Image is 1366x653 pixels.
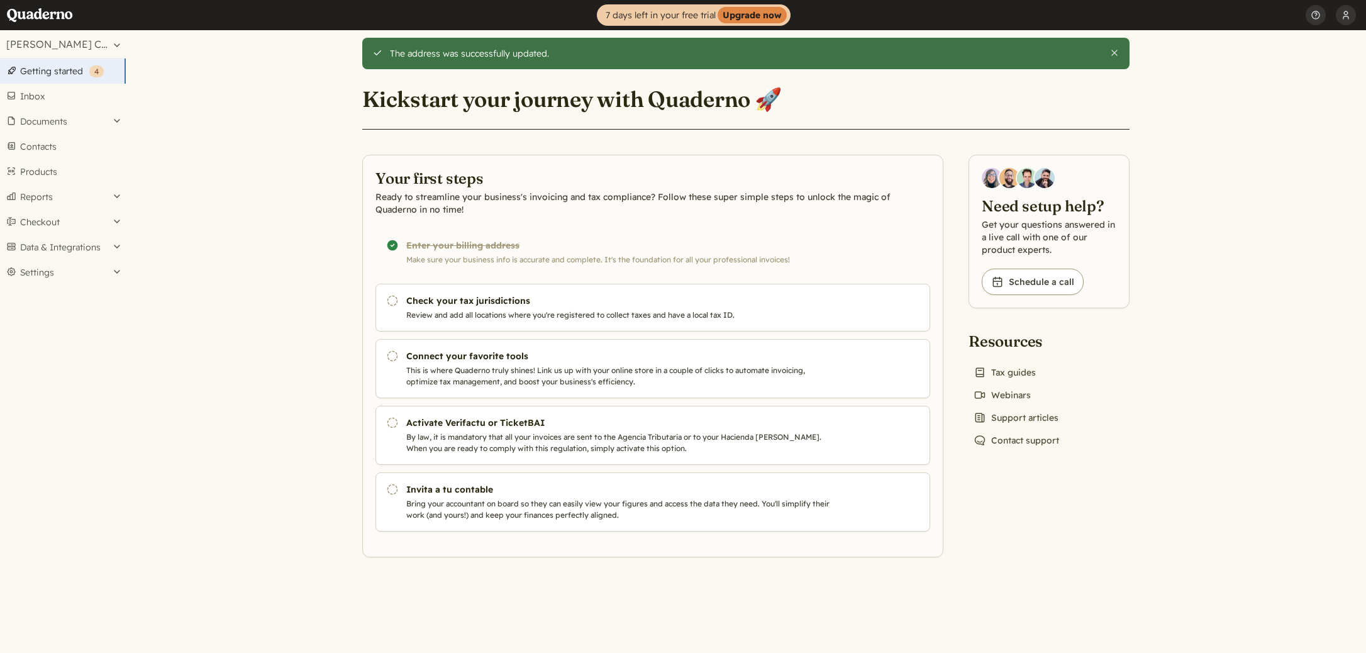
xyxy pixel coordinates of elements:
a: Webinars [969,386,1036,404]
strong: Upgrade now [718,7,787,23]
a: Activate Verifactu or TicketBAI By law, it is mandatory that all your invoices are sent to the Ag... [375,406,930,465]
span: 4 [94,67,99,76]
img: Diana Carrasco, Account Executive at Quaderno [982,168,1002,188]
h3: Check your tax jurisdictions [406,294,835,307]
a: Contact support [969,432,1064,449]
a: Tax guides [969,364,1041,381]
p: By law, it is mandatory that all your invoices are sent to the Agencia Tributaria or to your Haci... [406,432,835,454]
a: 7 days left in your free trialUpgrade now [597,4,791,26]
p: This is where Quaderno truly shines! Link us up with your online store in a couple of clicks to a... [406,365,835,388]
h3: Connect your favorite tools [406,350,835,362]
p: Ready to streamline your business's invoicing and tax compliance? Follow these super simple steps... [375,191,930,216]
h2: Need setup help? [982,196,1116,216]
a: Support articles [969,409,1063,427]
p: Review and add all locations where you're registered to collect taxes and have a local tax ID. [406,310,835,321]
a: Schedule a call [982,269,1084,295]
a: Connect your favorite tools This is where Quaderno truly shines! Link us up with your online stor... [375,339,930,398]
button: Close this alert [1109,48,1119,58]
h3: Activate Verifactu or TicketBAI [406,416,835,429]
div: The address was successfully updated. [390,48,1100,59]
h3: Invita a tu contable [406,483,835,496]
img: Ivo Oltmans, Business Developer at Quaderno [1017,168,1037,188]
img: Jairo Fumero, Account Executive at Quaderno [999,168,1019,188]
h2: Resources [969,331,1064,351]
a: Check your tax jurisdictions Review and add all locations where you're registered to collect taxe... [375,284,930,332]
img: Javier Rubio, DevRel at Quaderno [1035,168,1055,188]
p: Get your questions answered in a live call with one of our product experts. [982,218,1116,256]
a: Invita a tu contable Bring your accountant on board so they can easily view your figures and acce... [375,472,930,532]
h1: Kickstart your journey with Quaderno 🚀 [362,86,782,113]
p: Bring your accountant on board so they can easily view your figures and access the data they need... [406,498,835,521]
h2: Your first steps [375,168,930,188]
